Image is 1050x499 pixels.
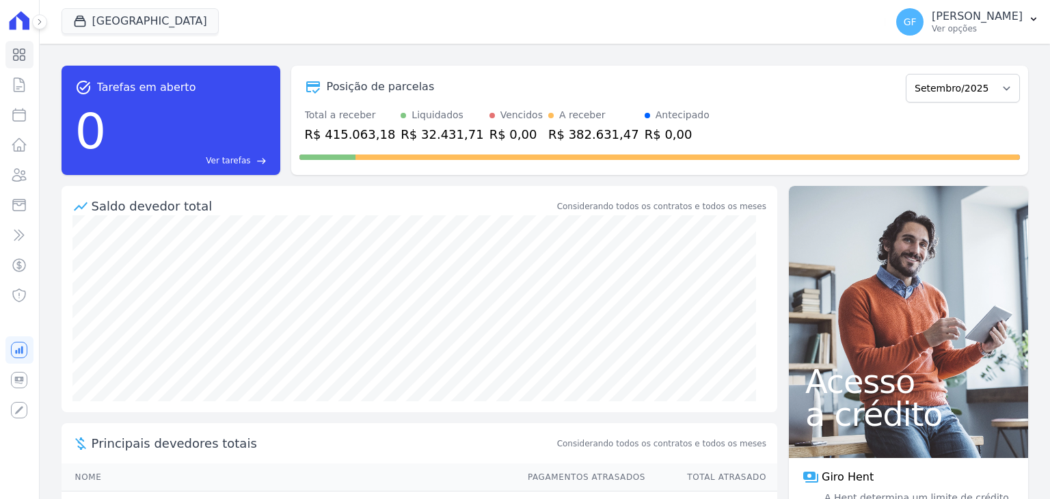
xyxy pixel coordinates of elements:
span: Acesso [805,365,1012,398]
button: GF [PERSON_NAME] Ver opções [885,3,1050,41]
span: Ver tarefas [206,154,250,167]
button: [GEOGRAPHIC_DATA] [62,8,219,34]
span: Tarefas em aberto [97,79,196,96]
div: Total a receber [305,108,396,122]
div: R$ 415.063,18 [305,125,396,144]
a: Ver tarefas east [111,154,266,167]
div: Vencidos [500,108,543,122]
span: Considerando todos os contratos e todos os meses [557,437,766,450]
div: Antecipado [656,108,710,122]
th: Nome [62,463,515,491]
p: Ver opções [932,23,1023,34]
span: Giro Hent [822,469,874,485]
div: Considerando todos os contratos e todos os meses [557,200,766,213]
div: R$ 382.631,47 [548,125,639,144]
span: a crédito [805,398,1012,431]
div: R$ 32.431,71 [401,125,483,144]
div: R$ 0,00 [645,125,710,144]
span: east [256,156,267,166]
span: Principais devedores totais [92,434,554,453]
th: Pagamentos Atrasados [515,463,646,491]
div: Posição de parcelas [327,79,435,95]
p: [PERSON_NAME] [932,10,1023,23]
th: Total Atrasado [646,463,777,491]
div: Saldo devedor total [92,197,554,215]
div: R$ 0,00 [489,125,543,144]
span: task_alt [75,79,92,96]
span: GF [904,17,917,27]
div: Liquidados [412,108,463,122]
div: 0 [75,96,107,167]
div: A receber [559,108,606,122]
